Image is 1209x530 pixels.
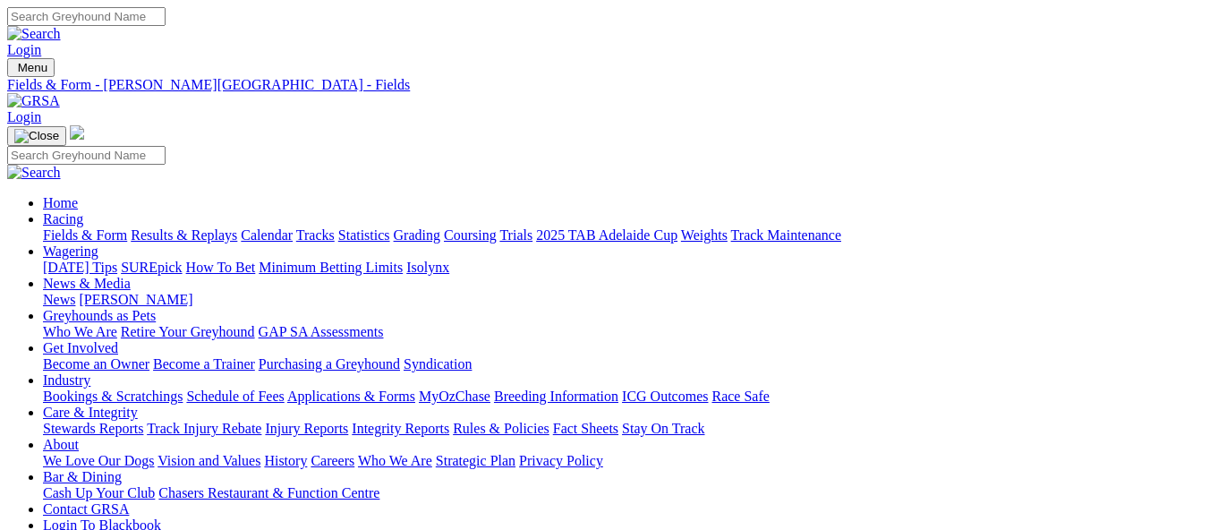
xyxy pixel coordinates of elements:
a: Trials [499,227,532,243]
button: Toggle navigation [7,126,66,146]
a: Fields & Form [43,227,127,243]
a: Schedule of Fees [186,389,284,404]
a: Fields & Form - [PERSON_NAME][GEOGRAPHIC_DATA] - Fields [7,77,1202,93]
a: Minimum Betting Limits [259,260,403,275]
a: MyOzChase [419,389,490,404]
div: About [43,453,1202,469]
div: Get Involved [43,356,1202,372]
a: Calendar [241,227,293,243]
a: Race Safe [711,389,769,404]
input: Search [7,146,166,165]
a: Racing [43,211,83,227]
a: Isolynx [406,260,449,275]
a: Login [7,42,41,57]
a: Applications & Forms [287,389,415,404]
a: Chasers Restaurant & Function Centre [158,485,379,500]
a: Bar & Dining [43,469,122,484]
a: Industry [43,372,90,388]
a: Integrity Reports [352,421,449,436]
a: Careers [311,453,354,468]
a: News & Media [43,276,131,291]
a: Grading [394,227,440,243]
a: Tracks [296,227,335,243]
a: Weights [681,227,728,243]
input: Search [7,7,166,26]
a: Purchasing a Greyhound [259,356,400,372]
a: ICG Outcomes [622,389,708,404]
div: Greyhounds as Pets [43,324,1202,340]
a: Privacy Policy [519,453,603,468]
a: How To Bet [186,260,256,275]
a: Strategic Plan [436,453,515,468]
a: Care & Integrity [43,405,138,420]
a: Cash Up Your Club [43,485,155,500]
a: Injury Reports [265,421,348,436]
a: [PERSON_NAME] [79,292,192,307]
a: News [43,292,75,307]
a: Syndication [404,356,472,372]
a: Who We Are [43,324,117,339]
a: Bookings & Scratchings [43,389,183,404]
a: [DATE] Tips [43,260,117,275]
div: News & Media [43,292,1202,308]
span: Menu [18,61,47,74]
a: Login [7,109,41,124]
a: Greyhounds as Pets [43,308,156,323]
a: Contact GRSA [43,501,129,517]
div: Bar & Dining [43,485,1202,501]
a: Breeding Information [494,389,618,404]
a: Results & Replays [131,227,237,243]
a: Rules & Policies [453,421,549,436]
img: logo-grsa-white.png [70,125,84,140]
div: Wagering [43,260,1202,276]
img: Search [7,26,61,42]
a: SUREpick [121,260,182,275]
a: We Love Our Dogs [43,453,154,468]
a: Become a Trainer [153,356,255,372]
a: Retire Your Greyhound [121,324,255,339]
img: Search [7,165,61,181]
a: Wagering [43,244,98,259]
a: Coursing [444,227,497,243]
img: Close [14,129,59,143]
a: Track Injury Rebate [147,421,261,436]
a: Who We Are [358,453,432,468]
a: Get Involved [43,340,118,355]
a: Become an Owner [43,356,149,372]
button: Toggle navigation [7,58,55,77]
a: Fact Sheets [553,421,618,436]
a: Track Maintenance [731,227,841,243]
a: GAP SA Assessments [259,324,384,339]
a: 2025 TAB Adelaide Cup [536,227,677,243]
img: GRSA [7,93,60,109]
a: Stewards Reports [43,421,143,436]
a: Statistics [338,227,390,243]
a: History [264,453,307,468]
a: Home [43,195,78,210]
div: Racing [43,227,1202,244]
div: Industry [43,389,1202,405]
a: About [43,437,79,452]
a: Vision and Values [158,453,260,468]
div: Care & Integrity [43,421,1202,437]
a: Stay On Track [622,421,704,436]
